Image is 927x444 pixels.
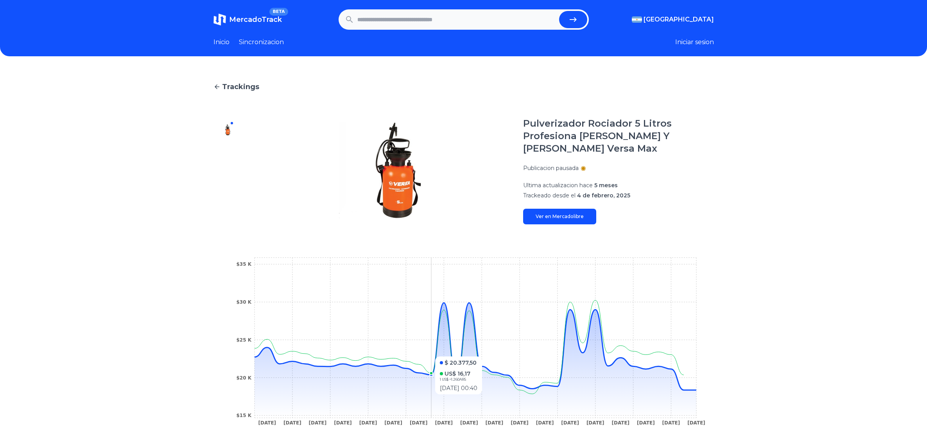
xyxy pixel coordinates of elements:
[523,182,593,189] span: Ultima actualizacion hace
[637,420,655,426] tspan: [DATE]
[236,299,251,305] tspan: $30 K
[236,337,251,343] tspan: $25 K
[687,420,705,426] tspan: [DATE]
[435,420,453,426] tspan: [DATE]
[220,124,232,136] img: Pulverizador Rociador 5 Litros Profesiona Con Lanza Y Correa Versa Max
[236,375,251,381] tspan: $20 K
[523,117,714,155] h1: Pulverizador Rociador 5 Litros Profesiona [PERSON_NAME] Y [PERSON_NAME] Versa Max
[308,420,326,426] tspan: [DATE]
[236,413,251,418] tspan: $15 K
[594,182,618,189] span: 5 meses
[359,420,377,426] tspan: [DATE]
[561,420,579,426] tspan: [DATE]
[577,192,630,199] span: 4 de febrero, 2025
[269,8,288,16] span: BETA
[586,420,604,426] tspan: [DATE]
[384,420,402,426] tspan: [DATE]
[239,38,284,47] a: Sincronizacion
[236,261,251,267] tspan: $35 K
[523,164,579,172] p: Publicacion pausada
[511,420,529,426] tspan: [DATE]
[213,81,714,92] a: Trackings
[229,15,282,24] span: MercadoTrack
[258,420,276,426] tspan: [DATE]
[536,420,554,426] tspan: [DATE]
[675,38,714,47] button: Iniciar sesion
[523,192,576,199] span: Trackeado desde el
[611,420,629,426] tspan: [DATE]
[662,420,680,426] tspan: [DATE]
[632,16,642,23] img: Argentina
[254,117,507,224] img: Pulverizador Rociador 5 Litros Profesiona Con Lanza Y Correa Versa Max
[409,420,427,426] tspan: [DATE]
[644,15,714,24] span: [GEOGRAPHIC_DATA]
[460,420,478,426] tspan: [DATE]
[485,420,503,426] tspan: [DATE]
[213,13,226,26] img: MercadoTrack
[213,38,230,47] a: Inicio
[283,420,301,426] tspan: [DATE]
[213,13,282,26] a: MercadoTrackBETA
[334,420,352,426] tspan: [DATE]
[222,81,259,92] span: Trackings
[523,209,596,224] a: Ver en Mercadolibre
[632,15,714,24] button: [GEOGRAPHIC_DATA]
